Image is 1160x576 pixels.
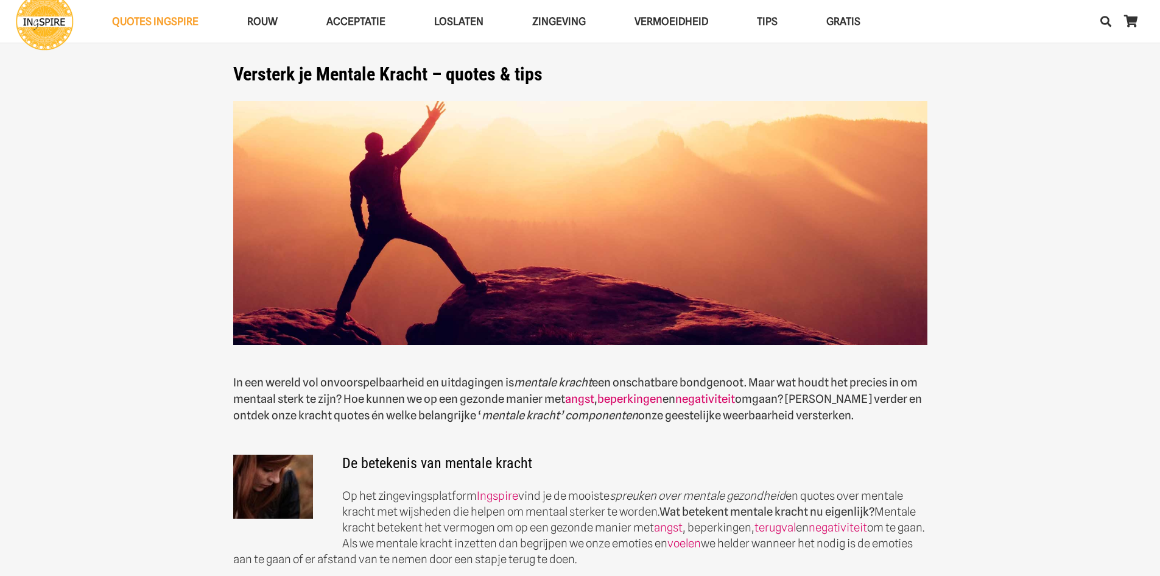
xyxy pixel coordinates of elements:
[532,15,586,27] span: Zingeving
[754,521,796,534] a: terugval
[112,15,199,27] span: QUOTES INGSPIRE
[565,392,594,405] a: angst
[733,6,802,37] a: TIPSTIPS Menu
[610,6,733,37] a: VERMOEIDHEIDVERMOEIDHEID Menu
[233,375,922,422] span: In een wereld vol onvoorspelbaarheid en uitdagingen is een onschatbare bondgenoot. Maar wat houdt...
[675,392,735,405] a: negativiteit
[634,15,708,27] span: VERMOEIDHEID
[809,521,867,534] a: negativiteit
[223,6,302,37] a: ROUWROUW Menu
[342,489,903,518] span: Op het zingevingsplatform vind je de mooiste en quotes over mentale kracht met wijsheden die help...
[247,15,278,27] span: ROUW
[88,6,223,37] a: QUOTES INGSPIREQUOTES INGSPIRE Menu
[302,6,410,37] a: AcceptatieAcceptatie Menu
[434,15,483,27] span: Loslaten
[482,408,638,422] em: mentale kracht’ componenten
[410,6,508,37] a: LoslatenLoslaten Menu
[826,15,860,27] span: GRATIS
[1094,6,1118,37] a: Zoeken
[233,505,924,566] span: Mentale kracht betekent het vermogen om op een gezonde manier met , beperkingen, en om te gaan. A...
[233,63,927,85] h1: Versterk je Mentale Kracht – quotes & tips
[757,15,778,27] span: TIPS
[233,439,927,472] h2: De betekenis van mentale kracht
[659,505,874,518] strong: Wat betekent mentale kracht nu eigenlijk?
[610,489,786,502] em: spreuken over mentale gezondheid
[233,101,927,346] img: Spreuken over moed, moedig zijn en mooie woorden over uitdaging en kracht - ingspire.nl
[597,392,663,405] a: beperkingen
[654,521,683,534] a: angst
[667,536,701,550] a: voelen
[477,489,518,502] a: Ingspire
[514,375,592,389] em: mentale kracht
[802,6,885,37] a: GRATISGRATIS Menu
[233,455,313,519] img: Woorden die kracht geven bij depressie
[326,15,385,27] span: Acceptatie
[508,6,610,37] a: ZingevingZingeving Menu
